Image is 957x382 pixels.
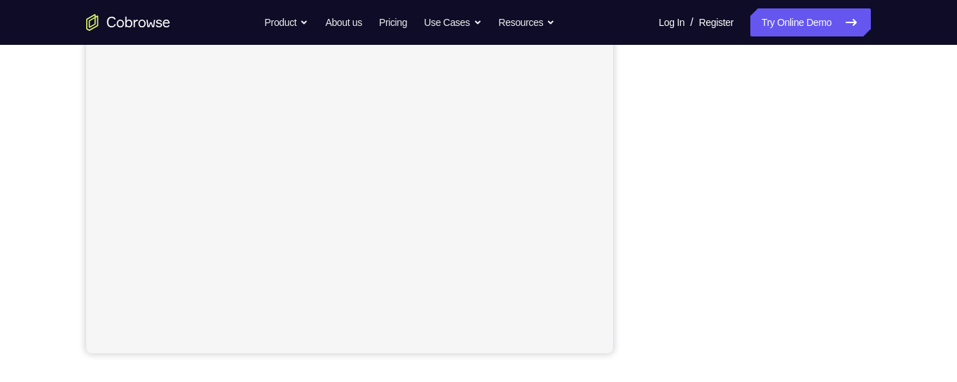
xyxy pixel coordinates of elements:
[690,14,693,31] span: /
[659,8,684,36] a: Log In
[86,14,170,31] a: Go to the home page
[265,8,309,36] button: Product
[379,8,407,36] a: Pricing
[424,8,481,36] button: Use Cases
[499,8,556,36] button: Resources
[325,8,362,36] a: About us
[750,8,871,36] a: Try Online Demo
[699,8,734,36] a: Register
